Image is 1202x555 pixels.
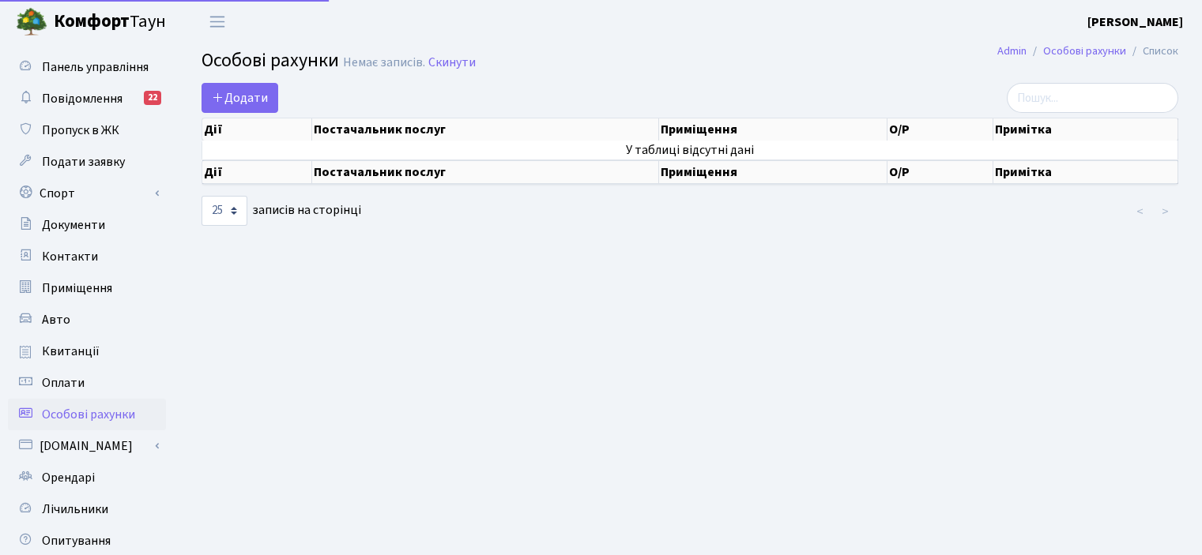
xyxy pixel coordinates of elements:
[42,248,98,265] span: Контакти
[8,493,166,525] a: Лічильники
[202,47,339,74] span: Особові рахунки
[8,272,166,304] a: Приміщення
[202,118,312,141] th: Дії
[202,196,247,226] select: записів на сторінці
[8,178,166,209] a: Спорт
[42,90,122,107] span: Повідомлення
[42,469,95,486] span: Орендарі
[1087,13,1183,31] b: [PERSON_NAME]
[1043,43,1126,59] a: Особові рахунки
[54,9,130,34] b: Комфорт
[343,55,425,70] div: Немає записів.
[8,51,166,83] a: Панель управління
[202,83,278,113] a: Додати
[8,114,166,146] a: Пропуск в ЖК
[8,430,166,462] a: [DOMAIN_NAME]
[887,118,993,141] th: О/Р
[8,83,166,114] a: Повідомлення22
[8,367,166,399] a: Оплати
[1007,83,1178,113] input: Пошук...
[42,279,112,297] span: Приміщення
[42,374,85,392] span: Оплати
[8,209,166,241] a: Документи
[428,55,476,70] a: Скинути
[42,532,111,549] span: Опитування
[312,118,659,141] th: Постачальник послуг
[659,160,887,184] th: Приміщення
[202,141,1178,159] td: У таблиці відсутні дані
[8,241,166,272] a: Контакти
[42,58,149,76] span: Панель управління
[198,9,237,35] button: Переключити навігацію
[8,399,166,430] a: Особові рахунки
[212,89,268,107] span: Додати
[8,146,166,178] a: Подати заявку
[993,160,1178,184] th: Примітка
[42,153,125,171] span: Подати заявку
[42,406,135,423] span: Особові рахунки
[659,118,887,141] th: Приміщення
[42,311,70,328] span: Авто
[997,43,1027,59] a: Admin
[8,336,166,367] a: Квитанції
[42,501,108,518] span: Лічильники
[8,462,166,493] a: Орендарі
[144,91,161,105] div: 22
[312,160,659,184] th: Постачальник послуг
[1126,43,1178,60] li: Список
[54,9,166,36] span: Таун
[1087,13,1183,32] a: [PERSON_NAME]
[42,122,119,139] span: Пропуск в ЖК
[42,216,105,234] span: Документи
[16,6,47,38] img: logo.png
[8,304,166,336] a: Авто
[202,160,312,184] th: Дії
[993,118,1178,141] th: Примітка
[887,160,993,184] th: О/Р
[974,35,1202,68] nav: breadcrumb
[202,196,361,226] label: записів на сторінці
[42,343,100,360] span: Квитанції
